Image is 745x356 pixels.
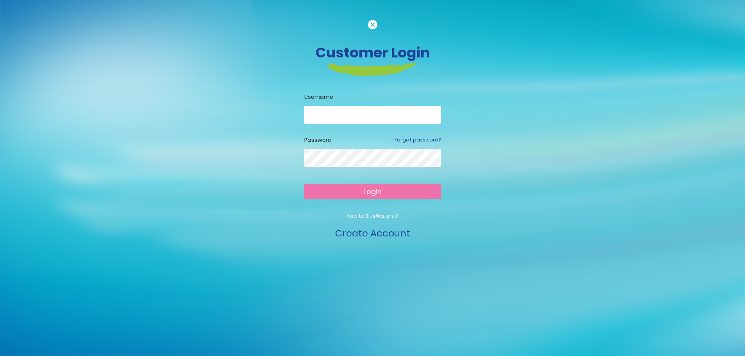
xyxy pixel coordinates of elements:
[304,136,332,144] label: Password
[395,136,441,143] a: Forgot password?
[304,93,441,101] label: Username
[156,44,590,61] h3: Customer Login
[304,213,441,220] p: New to BlueWaters ?
[328,63,417,76] img: login-heading-border.png
[368,20,377,29] img: cancel
[363,187,382,197] span: Login
[335,227,410,240] a: Create Account
[304,184,441,199] button: Login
